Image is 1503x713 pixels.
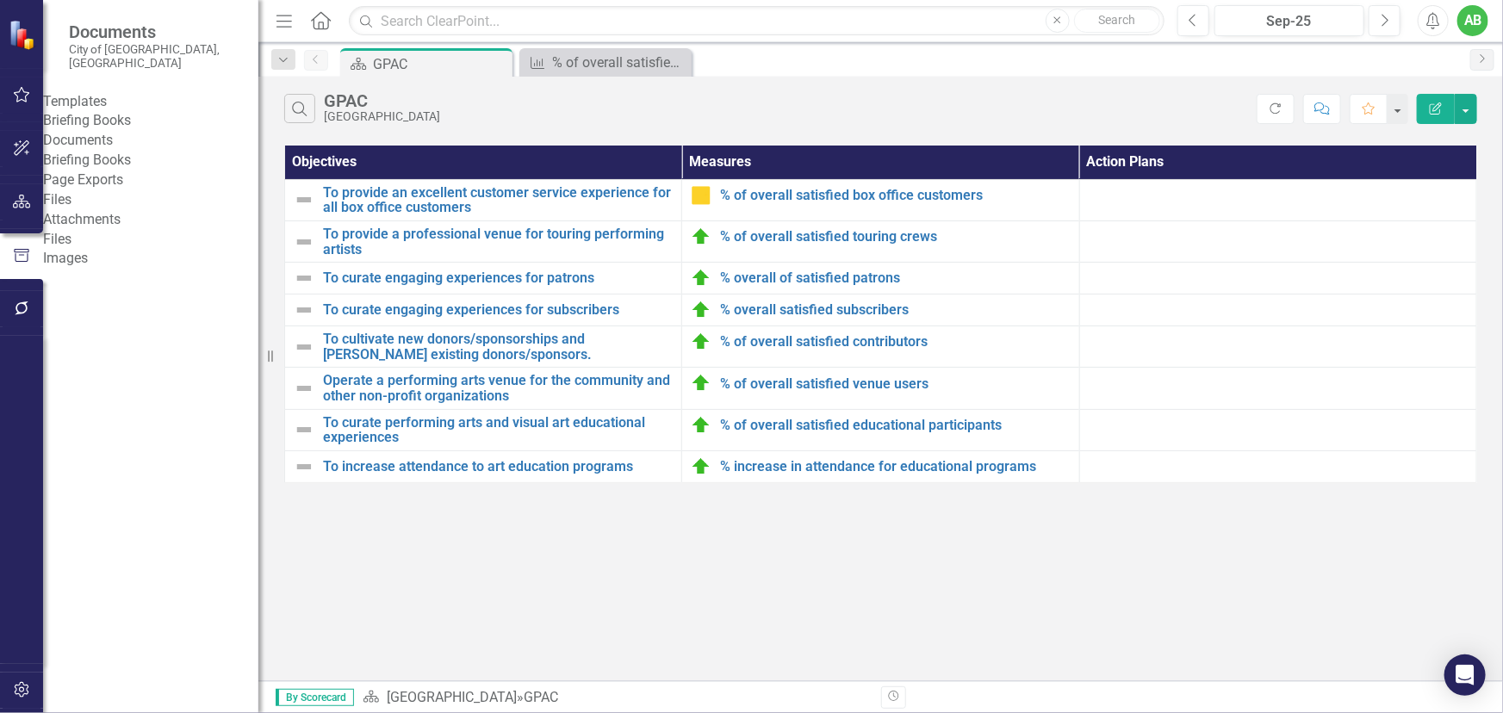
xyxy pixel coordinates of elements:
[323,302,673,318] a: To curate engaging experiences for subscribers
[387,689,517,705] a: [GEOGRAPHIC_DATA]
[323,415,673,445] a: To curate performing arts and visual art educational experiences
[682,221,1079,263] td: Double-Click to Edit Right Click for Context Menu
[1457,5,1488,36] button: AB
[691,185,711,206] img: Caution
[294,378,314,399] img: Not Defined
[285,409,682,450] td: Double-Click to Edit Right Click for Context Menu
[682,263,1079,294] td: Double-Click to Edit Right Click for Context Menu
[720,376,1070,392] a: % of overall satisfied venue users
[294,300,314,320] img: Not Defined
[324,91,440,110] div: GPAC
[43,190,258,210] div: Files
[363,688,868,708] div: »
[294,337,314,357] img: Not Defined
[720,334,1070,350] a: % of overall satisfied contributors
[276,689,354,706] span: By Scorecard
[691,373,711,394] img: On Target
[691,456,711,477] img: On Target
[294,232,314,252] img: Not Defined
[285,263,682,294] td: Double-Click to Edit Right Click for Context Menu
[43,151,258,170] a: Briefing Books
[294,419,314,440] img: Not Defined
[285,326,682,368] td: Double-Click to Edit Right Click for Context Menu
[691,415,711,436] img: On Target
[552,52,687,73] div: % of overall satisfied educational participants
[294,189,314,210] img: Not Defined
[323,185,673,215] a: To provide an excellent customer service experience for all box office customers
[285,221,682,263] td: Double-Click to Edit Right Click for Context Menu
[43,210,258,230] a: Attachments
[373,53,508,75] div: GPAC
[524,689,558,705] div: GPAC
[43,230,258,250] a: Files
[720,188,1070,203] a: % of overall satisfied box office customers
[43,249,258,269] a: Images
[682,179,1079,220] td: Double-Click to Edit Right Click for Context Menu
[285,179,682,220] td: Double-Click to Edit Right Click for Context Menu
[323,270,673,286] a: To curate engaging experiences for patrons
[43,111,258,131] a: Briefing Books
[43,131,258,151] div: Documents
[1214,5,1365,36] button: Sep-25
[9,19,39,49] img: ClearPoint Strategy
[1444,654,1486,696] div: Open Intercom Messenger
[691,332,711,352] img: On Target
[720,302,1070,318] a: % overall satisfied subscribers
[1074,9,1160,33] button: Search
[323,373,673,403] a: Operate a performing arts venue for the community and other non-profit organizations
[1098,13,1135,27] span: Search
[285,294,682,326] td: Double-Click to Edit Right Click for Context Menu
[720,459,1070,474] a: % increase in attendance for educational programs
[682,409,1079,450] td: Double-Click to Edit Right Click for Context Menu
[69,42,241,71] small: City of [GEOGRAPHIC_DATA], [GEOGRAPHIC_DATA]
[682,326,1079,368] td: Double-Click to Edit Right Click for Context Menu
[349,6,1164,36] input: Search ClearPoint...
[285,368,682,409] td: Double-Click to Edit Right Click for Context Menu
[691,226,711,247] img: On Target
[691,300,711,320] img: On Target
[682,450,1079,482] td: Double-Click to Edit Right Click for Context Menu
[323,332,673,362] a: To cultivate new donors/sponsorships and [PERSON_NAME] existing donors/sponsors.
[43,92,258,112] div: Templates
[720,418,1070,433] a: % of overall satisfied educational participants
[682,368,1079,409] td: Double-Click to Edit Right Click for Context Menu
[682,294,1079,326] td: Double-Click to Edit Right Click for Context Menu
[720,229,1070,245] a: % of overall satisfied touring crews
[720,270,1070,286] a: % overall of satisfied patrons
[294,268,314,288] img: Not Defined
[43,170,258,190] a: Page Exports
[323,226,673,257] a: To provide a professional venue for touring performing artists
[285,450,682,482] td: Double-Click to Edit Right Click for Context Menu
[323,459,673,474] a: To increase attendance to art education programs
[691,268,711,288] img: On Target
[1220,11,1359,32] div: Sep-25
[294,456,314,477] img: Not Defined
[324,110,440,123] div: [GEOGRAPHIC_DATA]
[524,52,687,73] a: % of overall satisfied educational participants
[69,22,241,42] span: Documents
